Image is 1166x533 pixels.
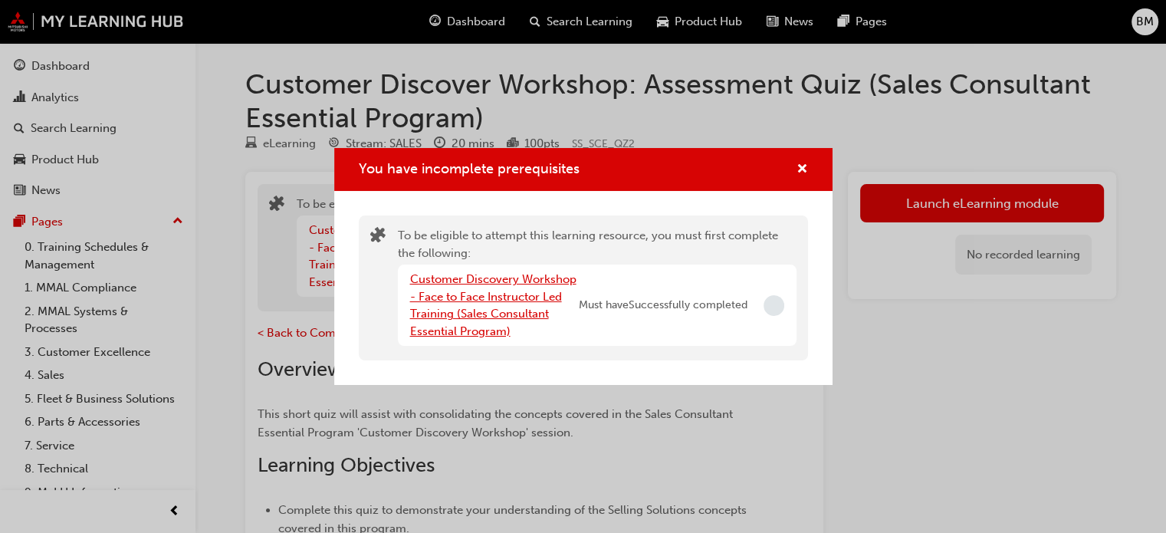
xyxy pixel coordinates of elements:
[410,272,576,338] a: Customer Discovery Workshop - Face to Face Instructor Led Training (Sales Consultant Essential Pr...
[370,229,386,246] span: puzzle-icon
[796,163,808,177] span: cross-icon
[359,160,580,177] span: You have incomplete prerequisites
[764,295,784,316] span: Incomplete
[398,227,796,349] div: To be eligible to attempt this learning resource, you must first complete the following:
[796,160,808,179] button: cross-icon
[334,148,833,386] div: You have incomplete prerequisites
[579,297,747,314] span: Must have Successfully completed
